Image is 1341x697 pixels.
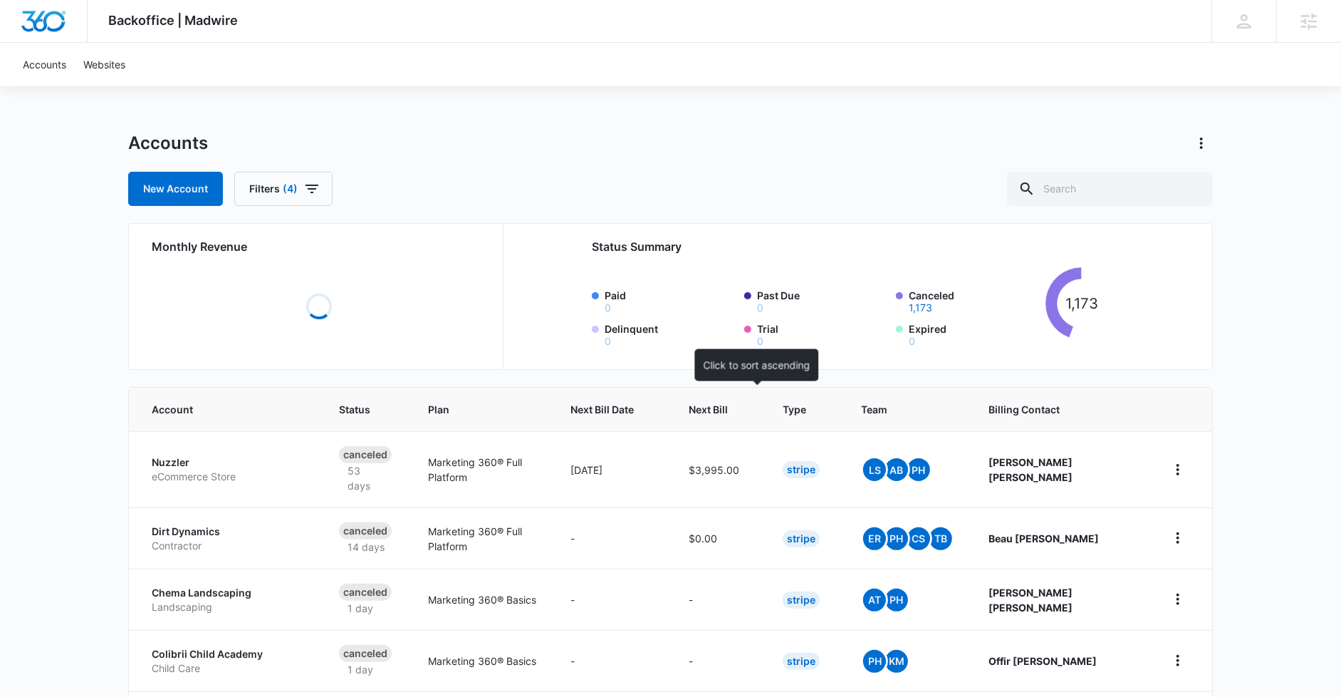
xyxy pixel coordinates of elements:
[152,470,305,484] p: eCommerce Store
[152,525,305,539] p: Dirt Dynamics
[428,592,537,607] p: Marketing 360® Basics
[152,647,305,675] a: Colibrii Child AcademyChild Care
[672,630,766,691] td: -
[14,43,75,86] a: Accounts
[988,402,1132,417] span: Billing Contact
[885,527,908,550] span: PH
[605,288,736,313] label: Paid
[988,587,1073,614] strong: [PERSON_NAME] [PERSON_NAME]
[152,402,284,417] span: Account
[339,446,392,463] div: Canceled
[339,539,393,554] p: 14 days
[907,458,930,481] span: PH
[339,584,392,601] div: Canceled
[152,586,305,614] a: Chema LandscapingLandscaping
[1190,132,1213,155] button: Actions
[339,402,373,417] span: Status
[885,650,908,673] span: KM
[672,569,766,630] td: -
[128,172,223,206] a: New Account
[988,456,1073,483] strong: [PERSON_NAME] [PERSON_NAME]
[152,238,486,255] h2: Monthly Revenue
[428,402,537,417] span: Plan
[109,13,239,28] span: Backoffice | Madwire
[863,527,886,550] span: ER
[152,661,305,676] p: Child Care
[1167,588,1189,611] button: home
[757,321,888,346] label: Trial
[152,455,305,483] a: NuzzlereCommerce Store
[553,431,672,507] td: [DATE]
[672,507,766,569] td: $0.00
[152,525,305,552] a: Dirt DynamicsContractor
[428,524,537,554] p: Marketing 360® Full Platform
[1167,458,1189,481] button: home
[909,303,932,313] button: Canceled
[553,569,672,630] td: -
[1007,172,1213,206] input: Search
[570,402,634,417] span: Next Bill Date
[783,402,806,417] span: Type
[152,455,305,470] p: Nuzzler
[1167,649,1189,672] button: home
[339,645,392,662] div: Canceled
[988,532,1099,544] strong: Beau [PERSON_NAME]
[152,539,305,553] p: Contractor
[553,507,672,569] td: -
[907,527,930,550] span: CS
[553,630,672,691] td: -
[783,592,820,609] div: Stripe
[152,600,305,614] p: Landscaping
[757,288,888,313] label: Past Due
[909,321,1040,346] label: Expired
[783,530,820,547] div: Stripe
[152,586,305,600] p: Chema Landscaping
[339,463,394,493] p: 53 days
[234,172,333,206] button: Filters(4)
[672,431,766,507] td: $3,995.00
[339,522,392,539] div: Canceled
[605,321,736,346] label: Delinquent
[695,349,819,381] div: Click to sort ascending
[863,650,886,673] span: PH
[783,461,820,478] div: Stripe
[152,647,305,661] p: Colibrii Child Academy
[339,601,382,616] p: 1 day
[1065,294,1098,312] tspan: 1,173
[75,43,134,86] a: Websites
[339,662,382,677] p: 1 day
[988,655,1097,667] strong: Offir [PERSON_NAME]
[861,402,934,417] span: Team
[689,402,728,417] span: Next Bill
[1167,527,1189,549] button: home
[128,133,208,154] h1: Accounts
[863,589,886,611] span: At
[863,458,886,481] span: LS
[885,458,908,481] span: AB
[592,238,1118,255] h2: Status Summary
[909,288,1040,313] label: Canceled
[783,653,820,670] div: Stripe
[283,184,298,194] span: (4)
[428,455,537,485] p: Marketing 360® Full Platform
[428,654,537,668] p: Marketing 360® Basics
[885,589,908,611] span: PH
[929,527,952,550] span: TB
